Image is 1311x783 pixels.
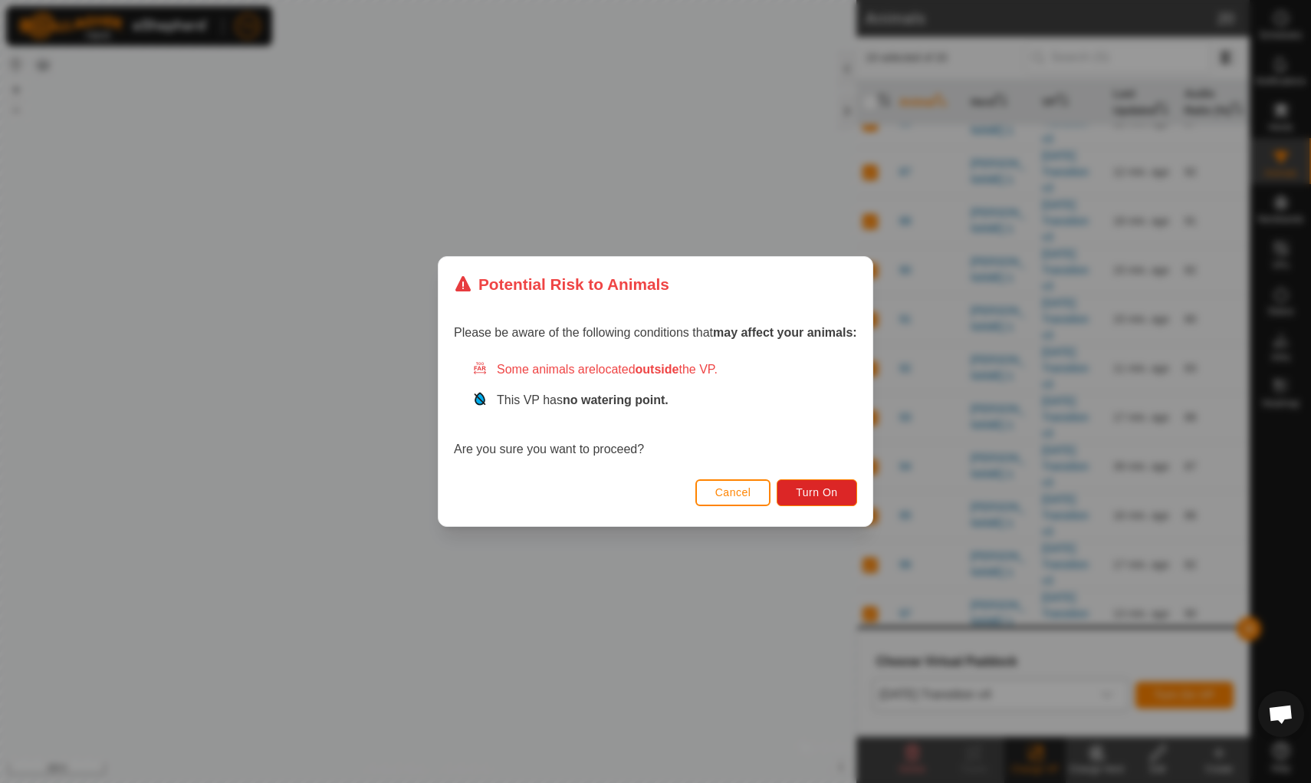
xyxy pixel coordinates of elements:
[472,360,857,379] div: Some animals are
[454,360,857,459] div: Are you sure you want to proceed?
[636,363,679,376] strong: outside
[777,479,857,506] button: Turn On
[563,393,669,406] strong: no watering point.
[596,363,718,376] span: located the VP.
[695,479,771,506] button: Cancel
[454,326,857,339] span: Please be aware of the following conditions that
[454,272,669,296] div: Potential Risk to Animals
[797,486,838,498] span: Turn On
[497,393,669,406] span: This VP has
[1258,691,1304,737] div: Open chat
[713,326,857,339] strong: may affect your animals:
[715,486,751,498] span: Cancel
